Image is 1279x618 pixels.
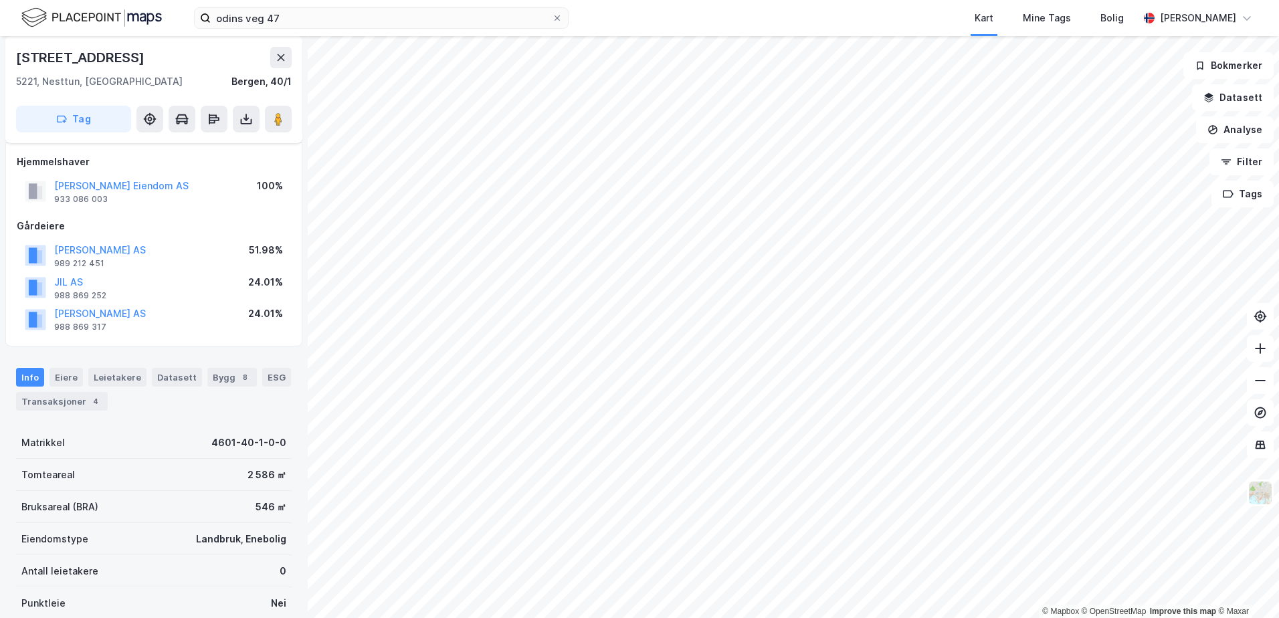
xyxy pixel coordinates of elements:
div: 988 869 252 [54,290,106,301]
div: Bruksareal (BRA) [21,499,98,515]
div: 24.01% [248,306,283,322]
a: Mapbox [1042,607,1079,616]
div: Landbruk, Enebolig [196,531,286,547]
button: Datasett [1192,84,1274,111]
div: 0 [280,563,286,579]
div: 51.98% [249,242,283,258]
img: Z [1248,480,1273,506]
div: 100% [257,178,283,194]
div: 4601-40-1-0-0 [211,435,286,451]
div: Gårdeiere [17,218,291,234]
div: Kart [975,10,993,26]
div: 8 [238,371,252,384]
div: 24.01% [248,274,283,290]
div: 546 ㎡ [256,499,286,515]
div: Info [16,368,44,387]
div: Nei [271,595,286,611]
iframe: Chat Widget [1212,554,1279,618]
div: ESG [262,368,291,387]
div: Matrikkel [21,435,65,451]
div: Bergen, 40/1 [231,74,292,90]
button: Tag [16,106,131,132]
div: Eiendomstype [21,531,88,547]
div: Kontrollprogram for chat [1212,554,1279,618]
button: Analyse [1196,116,1274,143]
div: Hjemmelshaver [17,154,291,170]
div: Antall leietakere [21,563,98,579]
div: [PERSON_NAME] [1160,10,1236,26]
div: Punktleie [21,595,66,611]
div: 988 869 317 [54,322,106,332]
button: Tags [1211,181,1274,207]
div: 933 086 003 [54,194,108,205]
div: 2 586 ㎡ [248,467,286,483]
div: Bygg [207,368,257,387]
a: OpenStreetMap [1082,607,1147,616]
div: Datasett [152,368,202,387]
img: logo.f888ab2527a4732fd821a326f86c7f29.svg [21,6,162,29]
button: Bokmerker [1183,52,1274,79]
input: Søk på adresse, matrikkel, gårdeiere, leietakere eller personer [211,8,552,28]
div: Tomteareal [21,467,75,483]
div: Mine Tags [1023,10,1071,26]
div: 989 212 451 [54,258,104,269]
div: Eiere [50,368,83,387]
div: 5221, Nesttun, [GEOGRAPHIC_DATA] [16,74,183,90]
div: Transaksjoner [16,392,108,411]
a: Improve this map [1150,607,1216,616]
div: Bolig [1100,10,1124,26]
button: Filter [1209,148,1274,175]
div: Leietakere [88,368,146,387]
div: 4 [89,395,102,408]
div: [STREET_ADDRESS] [16,47,147,68]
